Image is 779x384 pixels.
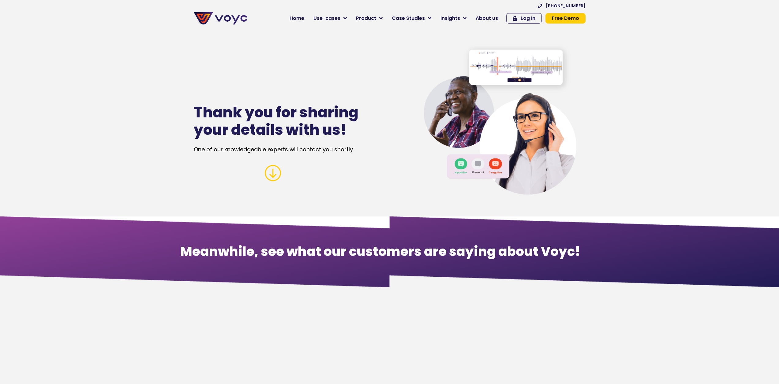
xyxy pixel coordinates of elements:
span: Free Demo [552,16,579,21]
span: [PHONE_NUMBER] [546,4,586,8]
span: Case Studies [392,15,425,22]
span: Insights [440,15,460,22]
a: Free Demo [545,13,586,24]
span: Use-cases [313,15,340,22]
a: Use-cases [309,12,351,24]
img: voyc-full-logo [194,12,247,24]
a: Case Studies [387,12,436,24]
a: Product [351,12,387,24]
a: Home [285,12,309,24]
img: Home Page Image-min (2) [423,42,577,195]
h1: Thank you for sharing your details with us! [194,104,368,138]
span: Product [356,15,376,22]
span: About us [476,15,498,22]
a: [PHONE_NUMBER] [538,4,586,8]
p: One of our knowledgeable experts will contact you shortly. [194,145,396,153]
a: Insights [436,12,471,24]
a: About us [471,12,503,24]
a: Log In [506,13,542,24]
span: Log In [521,16,535,21]
span: Home [290,15,304,22]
